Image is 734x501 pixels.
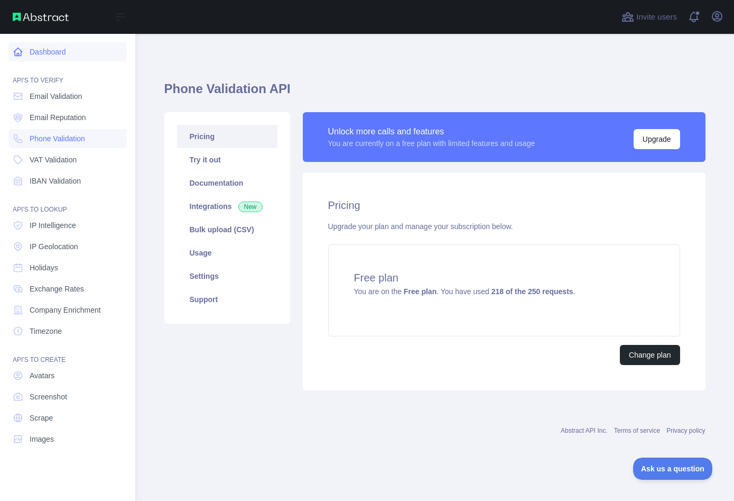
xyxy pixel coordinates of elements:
[30,112,86,123] span: Email Reputation
[30,176,81,186] span: IBAN Validation
[8,387,127,406] a: Screenshot
[328,221,680,232] div: Upgrade your plan and manage your subscription below.
[8,408,127,427] a: Scrape
[30,241,78,252] span: IP Geolocation
[8,322,127,341] a: Timezone
[328,198,680,213] h2: Pricing
[8,171,127,190] a: IBAN Validation
[8,237,127,256] a: IP Geolocation
[30,262,58,273] span: Holidays
[177,265,277,288] a: Settings
[30,91,82,102] span: Email Validation
[634,129,680,149] button: Upgrade
[8,129,127,148] a: Phone Validation
[8,42,127,61] a: Dashboard
[30,413,53,423] span: Scrape
[177,241,277,265] a: Usage
[8,258,127,277] a: Holidays
[328,138,535,149] div: You are currently on a free plan with limited features and usage
[561,427,608,434] a: Abstract API Inc.
[354,270,654,285] h4: Free plan
[30,326,62,336] span: Timezone
[30,370,54,381] span: Avatars
[620,345,680,365] button: Change plan
[8,430,127,449] a: Images
[177,288,277,311] a: Support
[177,125,277,148] a: Pricing
[404,287,436,296] strong: Free plan
[164,80,705,106] h1: Phone Validation API
[491,287,573,296] strong: 218 of the 250 requests
[633,458,713,480] iframe: Toggle Customer Support
[238,202,263,212] span: New
[8,87,127,106] a: Email Validation
[177,171,277,195] a: Documentation
[614,427,660,434] a: Terms of service
[177,195,277,218] a: Integrations New
[354,287,575,296] span: You are on the . You have used .
[8,63,127,85] div: API'S TO VERIFY
[8,150,127,169] a: VAT Validation
[13,13,69,21] img: Abstract API
[8,366,127,385] a: Avatars
[8,216,127,235] a: IP Intelligence
[636,11,677,23] span: Invite users
[328,125,535,138] div: Unlock more calls and features
[30,391,67,402] span: Screenshot
[8,193,127,214] div: API'S TO LOOKUP
[30,220,76,231] span: IP Intelligence
[8,300,127,320] a: Company Enrichment
[619,8,679,25] button: Invite users
[177,218,277,241] a: Bulk upload (CSV)
[8,343,127,364] div: API'S TO CREATE
[8,108,127,127] a: Email Reputation
[30,305,101,315] span: Company Enrichment
[30,284,84,294] span: Exchange Rates
[666,427,705,434] a: Privacy policy
[30,133,85,144] span: Phone Validation
[30,434,54,444] span: Images
[30,154,77,165] span: VAT Validation
[177,148,277,171] a: Try it out
[8,279,127,298] a: Exchange Rates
